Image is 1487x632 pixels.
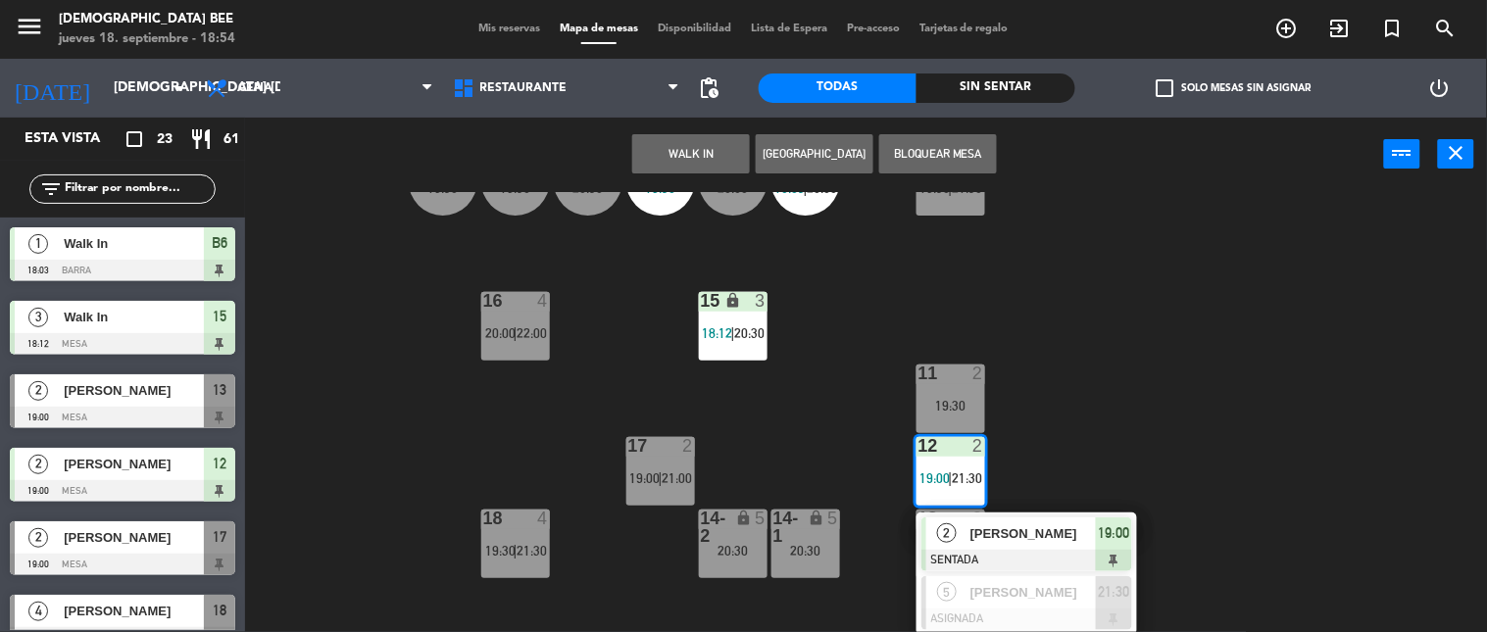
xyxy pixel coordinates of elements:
span: 20:00 [485,325,516,341]
span: [PERSON_NAME] [64,380,204,401]
span: | [949,470,953,486]
span: Cena [238,81,273,95]
span: | [731,325,735,341]
input: Filtrar por nombre... [63,178,215,200]
span: Restaurante [480,81,568,95]
i: power_input [1391,141,1414,165]
div: 14-2 [701,510,702,545]
span: 19:30 [485,543,516,559]
div: [DEMOGRAPHIC_DATA] Bee [59,10,235,29]
label: Solo mesas sin asignar [1156,79,1311,97]
div: 12 [918,437,919,455]
span: 19:00 [630,470,661,486]
span: Disponibilidad [648,24,741,34]
span: Lista de Espera [741,24,837,34]
button: [GEOGRAPHIC_DATA] [756,134,873,173]
span: 2 [937,523,957,543]
div: 2 [972,437,984,455]
span: 22:00 [517,325,547,341]
i: lock [724,292,741,309]
span: 23 [157,128,173,151]
div: 16 [483,292,484,310]
span: [PERSON_NAME] [970,582,1096,603]
div: 18 [483,510,484,527]
span: check_box_outline_blank [1156,79,1173,97]
div: 20:00 [699,181,768,195]
i: arrow_drop_down [168,76,191,100]
i: crop_square [123,127,146,151]
span: | [659,470,663,486]
div: 20:30 [554,181,622,195]
span: 1 [28,234,48,254]
div: 5 [827,510,839,527]
span: 19:00 [920,470,951,486]
button: close [1438,139,1474,169]
div: jueves 18. septiembre - 18:54 [59,29,235,49]
span: 21:30 [517,543,547,559]
span: | [514,325,518,341]
button: WALK IN [632,134,750,173]
span: [PERSON_NAME] [64,527,204,548]
span: pending_actions [698,76,721,100]
div: 20:30 [771,544,840,558]
div: 15 [701,292,702,310]
span: 21:30 [952,470,982,486]
span: Mis reservas [469,24,550,34]
button: Bloquear Mesa [879,134,997,173]
span: 18 [213,599,226,622]
div: 5 [755,510,767,527]
span: 5 [937,582,957,602]
div: 13 [918,510,919,527]
i: restaurant [189,127,213,151]
span: 2 [28,528,48,548]
div: 2 [682,437,694,455]
span: 15 [213,305,226,328]
span: 12 [213,452,226,475]
div: 19:30 [626,181,695,195]
span: 2 [28,381,48,401]
span: 13 [213,378,226,402]
span: 20:30 [734,325,765,341]
div: 17 [628,437,629,455]
div: 19:30 [481,181,550,195]
span: 21:00 [662,470,692,486]
span: Pre-acceso [837,24,910,34]
span: [PERSON_NAME] [64,454,204,474]
span: 18:12 [703,325,733,341]
div: 4 [537,292,549,310]
div: 20:30 [699,544,768,558]
span: 4 [28,602,48,621]
i: lock [808,510,824,526]
div: 2 [972,365,984,382]
span: | [514,543,518,559]
div: 19:30 [409,181,477,195]
span: 21:30 [1098,580,1129,604]
i: exit_to_app [1328,17,1352,40]
div: Sin sentar [917,73,1075,103]
span: Walk In [64,307,204,327]
span: 17 [213,525,226,549]
span: 3 [28,308,48,327]
div: 4 [537,510,549,527]
button: power_input [1384,139,1420,169]
i: close [1445,141,1468,165]
span: Tarjetas de regalo [910,24,1018,34]
span: 19:00 [1098,521,1129,545]
button: menu [15,12,44,48]
i: search [1434,17,1458,40]
span: 2 [28,455,48,474]
div: Esta vista [10,127,141,151]
span: Walk In [64,233,204,254]
div: 2 [972,510,984,527]
span: [PERSON_NAME] [970,523,1096,544]
i: turned_in_not [1381,17,1405,40]
span: Mapa de mesas [550,24,648,34]
i: menu [15,12,44,41]
div: Todas [759,73,917,103]
div: 11 [918,365,919,382]
i: filter_list [39,177,63,201]
span: 61 [223,128,239,151]
span: [PERSON_NAME] [64,601,204,621]
div: 3 [755,292,767,310]
span: B6 [212,231,227,255]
